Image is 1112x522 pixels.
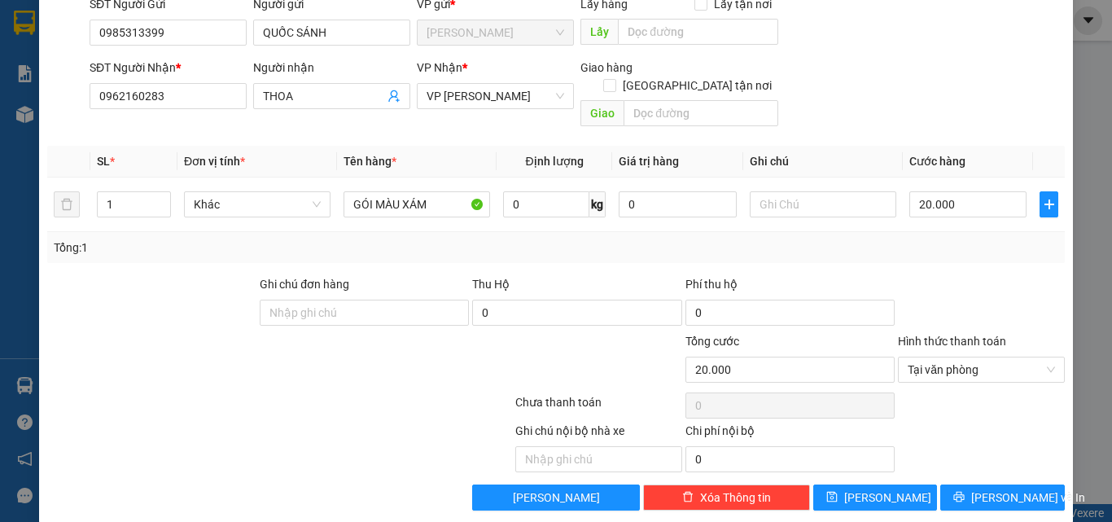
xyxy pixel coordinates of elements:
[685,422,895,446] div: Chi phí nội bộ
[515,446,682,472] input: Nhập ghi chú
[14,14,144,50] div: [PERSON_NAME]
[643,485,810,511] button: deleteXóa Thông tin
[155,14,287,53] div: VP [PERSON_NAME]
[940,485,1065,511] button: printer[PERSON_NAME] và In
[580,100,624,126] span: Giao
[54,239,431,257] div: Tổng: 1
[618,19,778,45] input: Dọc đường
[155,72,287,95] div: 0342136050
[971,489,1085,507] span: [PERSON_NAME] và In
[253,59,410,77] div: Người nhận
[155,104,177,121] span: TC:
[14,50,144,70] div: KHUYÊN
[682,491,694,504] span: delete
[1040,198,1057,211] span: plus
[826,491,838,504] span: save
[513,489,600,507] span: [PERSON_NAME]
[515,422,682,446] div: Ghi chú nội bộ nhà xe
[1040,191,1058,217] button: plus
[844,489,931,507] span: [PERSON_NAME]
[155,53,287,72] div: VPU
[619,191,736,217] input: 0
[525,155,583,168] span: Định lượng
[514,393,684,422] div: Chưa thanh toán
[14,14,39,31] span: Gửi:
[685,275,895,300] div: Phí thu hộ
[344,191,490,217] input: VD: Bàn, Ghế
[898,335,1006,348] label: Hình thức thanh toán
[417,61,462,74] span: VP Nhận
[90,59,247,77] div: SĐT Người Nhận
[260,278,349,291] label: Ghi chú đơn hàng
[260,300,469,326] input: Ghi chú đơn hàng
[813,485,938,511] button: save[PERSON_NAME]
[624,100,778,126] input: Dọc đường
[155,15,195,33] span: Nhận:
[908,358,1055,382] span: Tại văn phòng
[750,191,896,217] input: Ghi Chú
[700,489,771,507] span: Xóa Thông tin
[14,70,144,93] div: 0334103115
[909,155,965,168] span: Cước hàng
[685,335,739,348] span: Tổng cước
[184,155,245,168] span: Đơn vị tính
[619,155,679,168] span: Giá trị hàng
[589,191,606,217] span: kg
[472,278,510,291] span: Thu Hộ
[580,61,633,74] span: Giao hàng
[616,77,778,94] span: [GEOGRAPHIC_DATA] tận nơi
[97,155,110,168] span: SL
[194,192,321,217] span: Khác
[472,485,639,511] button: [PERSON_NAME]
[743,146,903,178] th: Ghi chú
[177,95,195,124] span: N
[344,155,396,168] span: Tên hàng
[953,491,965,504] span: printer
[580,19,618,45] span: Lấy
[427,84,564,108] span: VP Phan Rang
[427,20,564,45] span: Hồ Chí Minh
[54,191,80,217] button: delete
[387,90,401,103] span: user-add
